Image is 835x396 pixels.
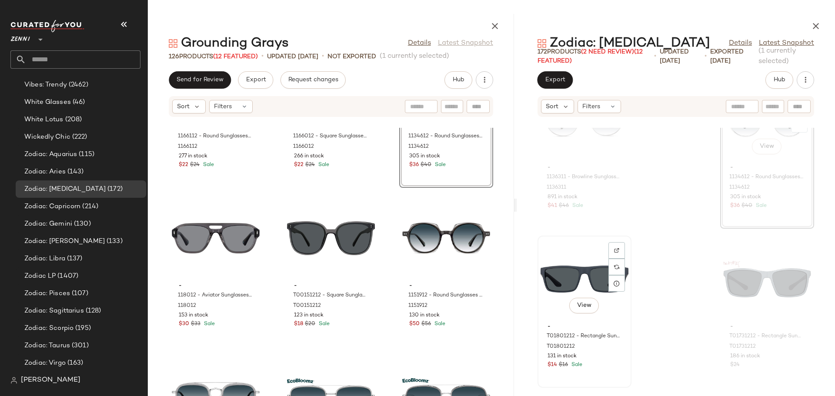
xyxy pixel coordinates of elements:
[169,39,177,48] img: svg%3e
[547,333,621,340] span: T01801212 - Rectangle Sunglasses - Gray - Plastic
[178,133,252,140] span: 1166112 - Round Sunglasses - Gray - bio_based
[24,184,106,194] span: Zodiac: [MEDICAL_DATA]
[179,320,189,328] span: $30
[267,52,318,61] p: updated [DATE]
[72,219,91,229] span: (130)
[21,375,80,386] span: [PERSON_NAME]
[24,323,73,333] span: Zodiac: Scorpio
[56,271,78,281] span: (1407)
[577,302,591,309] span: View
[723,239,811,319] img: T01731212-sunglasses-front-view.jpg
[106,184,123,194] span: (172)
[24,97,71,107] span: White Glasses
[84,306,101,316] span: (128)
[24,219,72,229] span: Zodiac: Gemini
[24,167,66,177] span: Zodiac: Aries
[179,312,208,319] span: 153 in stock
[294,312,324,319] span: 123 in stock
[538,47,651,66] div: Products
[213,53,258,60] span: (12 Featured)
[541,239,628,319] img: T01801212-sunglasses-front-view.jpg
[538,35,710,52] div: Zodiac: [MEDICAL_DATA]
[24,236,105,246] span: Zodiac: [PERSON_NAME]
[24,150,77,160] span: Zodiac: Aquarius
[759,143,774,150] span: View
[24,254,65,264] span: Zodiac: Libra
[614,248,619,253] img: svg%3e
[178,302,196,310] span: 118012
[546,102,558,111] span: Sort
[559,202,569,210] span: $46
[752,139,782,154] button: View
[758,46,814,67] span: (1 currently selected)
[293,133,367,140] span: 1166012 - Square Sunglasses - Gray - bio_based
[582,102,600,111] span: Filters
[409,320,420,328] span: $50
[293,292,367,299] span: T00151212 - Square Sunglasses - Gray - Acetate
[773,77,785,83] span: Hub
[169,35,289,52] div: Grounding Grays
[10,377,17,384] img: svg%3e
[327,52,376,61] p: Not Exported
[729,38,752,49] a: Details
[730,353,760,360] span: 186 in stock
[288,77,338,83] span: Request changes
[305,161,315,169] span: $24
[24,202,80,212] span: Zodiac: Capricorn
[169,52,258,61] div: Products
[710,47,755,66] p: Exported [DATE]
[63,115,82,125] span: (208)
[730,323,804,331] span: -
[70,341,89,351] span: (301)
[293,302,321,310] span: T00151212
[172,198,260,279] img: 118012-sunglasses-front-view.jpg
[281,71,346,89] button: Request changes
[402,198,490,279] img: 1151912-sunglasses-front-view.jpg
[24,306,84,316] span: Zodiac: Sagittarius
[660,47,701,66] p: updated [DATE]
[705,51,707,62] span: •
[570,362,582,368] span: Sale
[765,71,793,89] button: Hub
[547,184,566,192] span: 1136311
[179,282,253,290] span: -
[614,264,619,270] img: svg%3e
[545,77,565,83] span: Export
[581,49,634,55] span: (2 Need Review)
[24,132,70,142] span: Wickedly Chic
[322,51,324,62] span: •
[66,358,83,368] span: (163)
[409,282,483,290] span: -
[294,153,324,160] span: 266 in stock
[65,254,83,264] span: (137)
[548,164,621,172] span: -
[433,321,445,327] span: Sale
[169,53,179,60] span: 126
[730,361,740,369] span: $24
[77,150,94,160] span: (115)
[421,320,431,328] span: $56
[190,161,200,169] span: $24
[214,102,232,111] span: Filters
[202,321,215,327] span: Sale
[24,289,70,299] span: Zodiac: Pisces
[179,161,188,169] span: $22
[245,77,266,83] span: Export
[238,71,273,89] button: Export
[729,184,750,192] span: 1134612
[191,320,200,328] span: $33
[380,51,449,62] span: (1 currently selected)
[408,143,429,151] span: 1134612
[294,282,368,290] span: -
[729,343,756,351] span: T01731212
[759,38,814,49] a: Latest Snapshot
[287,198,375,279] img: T00151212-sunglasses-front-view.jpg
[10,20,84,32] img: cfy_white_logo.C9jOOHJF.svg
[66,167,84,177] span: (143)
[408,292,482,299] span: 1151912 - Round Sunglasses - Gray - Mixed
[24,271,56,281] span: Zodiac LP
[70,289,88,299] span: (107)
[548,323,621,331] span: -
[201,162,214,168] span: Sale
[179,153,207,160] span: 277 in stock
